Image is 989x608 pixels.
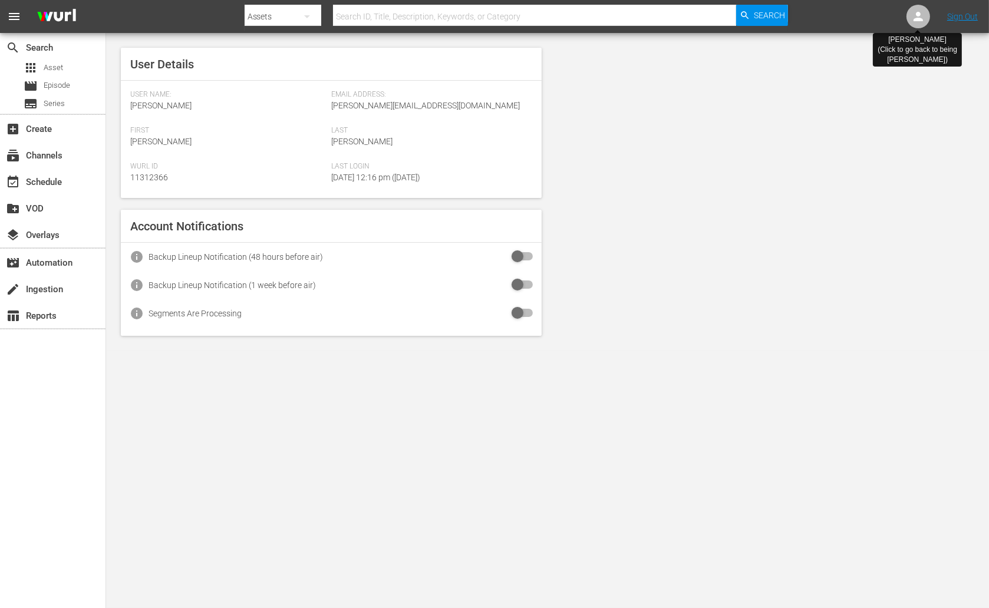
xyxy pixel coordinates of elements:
span: Last [331,126,526,136]
span: Schedule [6,175,20,189]
span: Reports [6,309,20,323]
span: Channels [6,148,20,163]
div: [PERSON_NAME] (Click to go back to being [PERSON_NAME] ) [878,35,957,65]
span: Asset [24,61,38,75]
span: Ingestion [6,282,20,296]
span: Search [6,41,20,55]
span: Episode [44,80,70,91]
span: Last Login [331,162,526,171]
span: menu [7,9,21,24]
span: User Details [130,57,194,71]
span: 11312366 [130,173,168,182]
span: Email Address: [331,90,526,100]
span: Search [754,5,785,26]
div: Backup Lineup Notification (1 week before air) [149,280,316,290]
span: Account Notifications [130,219,243,233]
span: First [130,126,325,136]
span: Series [24,97,38,111]
span: info [130,306,144,320]
span: Automation [6,256,20,270]
span: [PERSON_NAME] [331,137,393,146]
span: Overlays [6,228,20,242]
span: Create [6,122,20,136]
div: Segments Are Processing [149,309,242,318]
div: Backup Lineup Notification (48 hours before air) [149,252,323,262]
span: [DATE] 12:16 pm ([DATE]) [331,173,420,182]
span: Asset [44,62,63,74]
span: [PERSON_NAME] [130,137,192,146]
span: VOD [6,201,20,216]
span: Wurl Id [130,162,325,171]
span: Series [44,98,65,110]
span: info [130,250,144,264]
img: ans4CAIJ8jUAAAAAAAAAAAAAAAAAAAAAAAAgQb4GAAAAAAAAAAAAAAAAAAAAAAAAJMjXAAAAAAAAAAAAAAAAAAAAAAAAgAT5G... [28,3,85,31]
span: User Name: [130,90,325,100]
button: Search [736,5,788,26]
span: [PERSON_NAME] [130,101,192,110]
a: Sign Out [947,12,978,21]
span: info [130,278,144,292]
span: Episode [24,79,38,93]
span: [PERSON_NAME][EMAIL_ADDRESS][DOMAIN_NAME] [331,101,520,110]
